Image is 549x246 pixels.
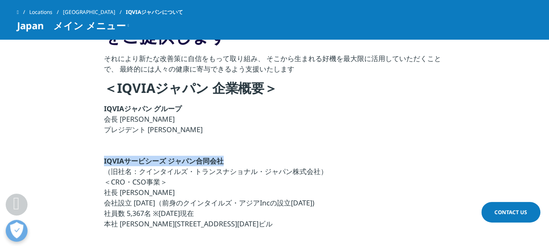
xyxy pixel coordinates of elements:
[481,202,540,222] a: Contact Us
[104,104,182,113] strong: IQVIAジャパン グループ
[126,4,183,20] span: IQVIAジャパンについて
[29,4,63,20] a: Locations
[104,156,445,234] p: （旧社名：クインタイルズ・トランスナショナル・ジャパン株式会社） ＜CRO・CSO事業＞ 社長 [PERSON_NAME] 会社設立 [DATE]（前身のクインタイルズ・アジアIncの設立[DA...
[104,53,445,79] p: それにより新たな改善策に自信をもって取り組み、 そこから生まれる好機を最大限に活用していただくことで、 最終的には人々の健康に寄与できるよう支援いたします
[104,156,224,166] strong: IQVIAサービシーズ ジャパン合同会社
[104,103,445,140] p: 会長 [PERSON_NAME] プレジデント [PERSON_NAME]
[17,20,126,31] span: Japan メイン メニュー
[63,4,126,20] a: [GEOGRAPHIC_DATA]
[494,208,527,216] span: Contact Us
[104,79,445,103] h4: ＜IQVIAジャパン 企業概要＞
[6,220,28,242] button: 優先設定センターを開く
